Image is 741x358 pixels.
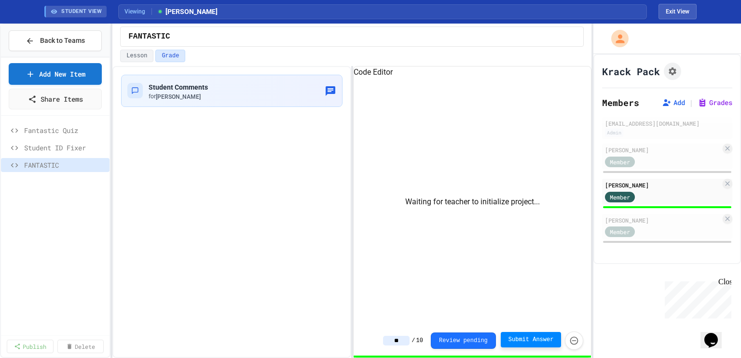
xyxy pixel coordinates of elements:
[659,4,697,19] button: Exit student view
[416,337,423,345] span: 10
[610,227,630,236] span: Member
[610,193,630,201] span: Member
[431,332,496,349] button: Review pending
[155,50,185,62] button: Grade
[24,143,106,153] span: Student ID Fixer
[605,146,721,154] div: [PERSON_NAME]
[124,7,152,16] span: Viewing
[57,340,104,353] a: Delete
[700,319,731,348] iframe: chat widget
[354,66,591,78] h6: Code Editor
[40,36,85,46] span: Back to Teams
[601,27,631,50] div: My Account
[9,30,102,51] button: Back to Teams
[662,98,685,107] button: Add
[24,125,106,135] span: Fantastic Quiz
[149,93,208,101] div: for
[689,97,694,108] span: |
[4,4,67,61] div: Chat with us now!Close
[9,63,102,85] a: Add New Item
[602,65,660,78] h1: Krack Pack
[501,332,562,347] button: Submit Answer
[610,158,630,166] span: Member
[120,50,153,62] button: Lesson
[508,336,554,344] span: Submit Answer
[128,31,170,42] span: FANTASTIC
[605,129,623,137] div: Admin
[354,78,591,326] div: Waiting for teacher to initialize project...
[9,89,102,109] a: Share Items
[602,96,639,109] h2: Members
[664,63,681,80] button: Assignment Settings
[565,331,583,350] button: Force resubmission of student's answer (Admin only)
[61,8,102,16] span: STUDENT VIEW
[149,83,208,91] span: Student Comments
[605,119,729,128] div: [EMAIL_ADDRESS][DOMAIN_NAME]
[661,278,731,318] iframe: chat widget
[605,181,721,189] div: [PERSON_NAME]
[412,337,415,345] span: /
[698,98,732,107] button: Grades
[156,93,201,100] span: [PERSON_NAME]
[157,7,218,17] span: [PERSON_NAME]
[605,216,721,225] div: [PERSON_NAME]
[24,160,106,170] span: FANTASTIC
[7,340,54,353] a: Publish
